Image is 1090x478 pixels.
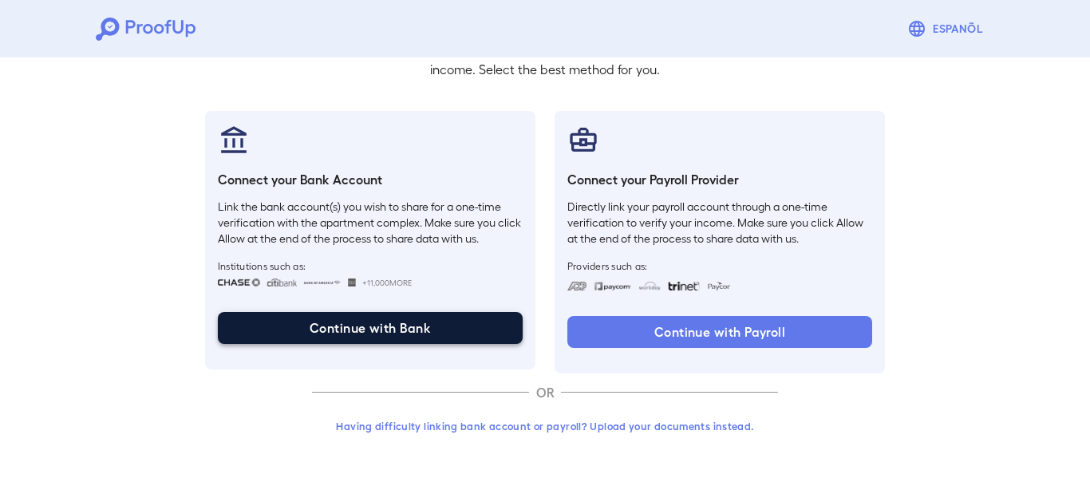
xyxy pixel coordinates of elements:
[362,276,412,289] span: +11,000 More
[594,282,632,290] img: paycom.svg
[218,312,523,344] button: Continue with Bank
[567,259,872,272] span: Providers such as:
[529,383,561,402] p: OR
[567,170,872,189] h6: Connect your Payroll Provider
[218,199,523,247] p: Link the bank account(s) you wish to share for a one-time verification with the apartment complex...
[218,279,260,286] img: chase.svg
[312,412,778,440] button: Having difficulty linking bank account or payroll? Upload your documents instead.
[567,124,599,156] img: payrollProvider.svg
[368,41,722,79] p: There are multiple ways you can access and upload your income. Select the best method for you.
[567,282,587,290] img: adp.svg
[567,316,872,348] button: Continue with Payroll
[303,279,342,286] img: bankOfAmerica.svg
[567,199,872,247] p: Directly link your payroll account through a one-time verification to verify your income. Make su...
[218,259,523,272] span: Institutions such as:
[218,170,523,189] h6: Connect your Bank Account
[218,124,250,156] img: bankAccount.svg
[901,13,994,45] button: Espanõl
[267,279,297,286] img: citibank.svg
[668,282,700,290] img: trinet.svg
[706,282,731,290] img: paycon.svg
[638,282,662,290] img: workday.svg
[348,279,357,286] img: wellsfargo.svg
